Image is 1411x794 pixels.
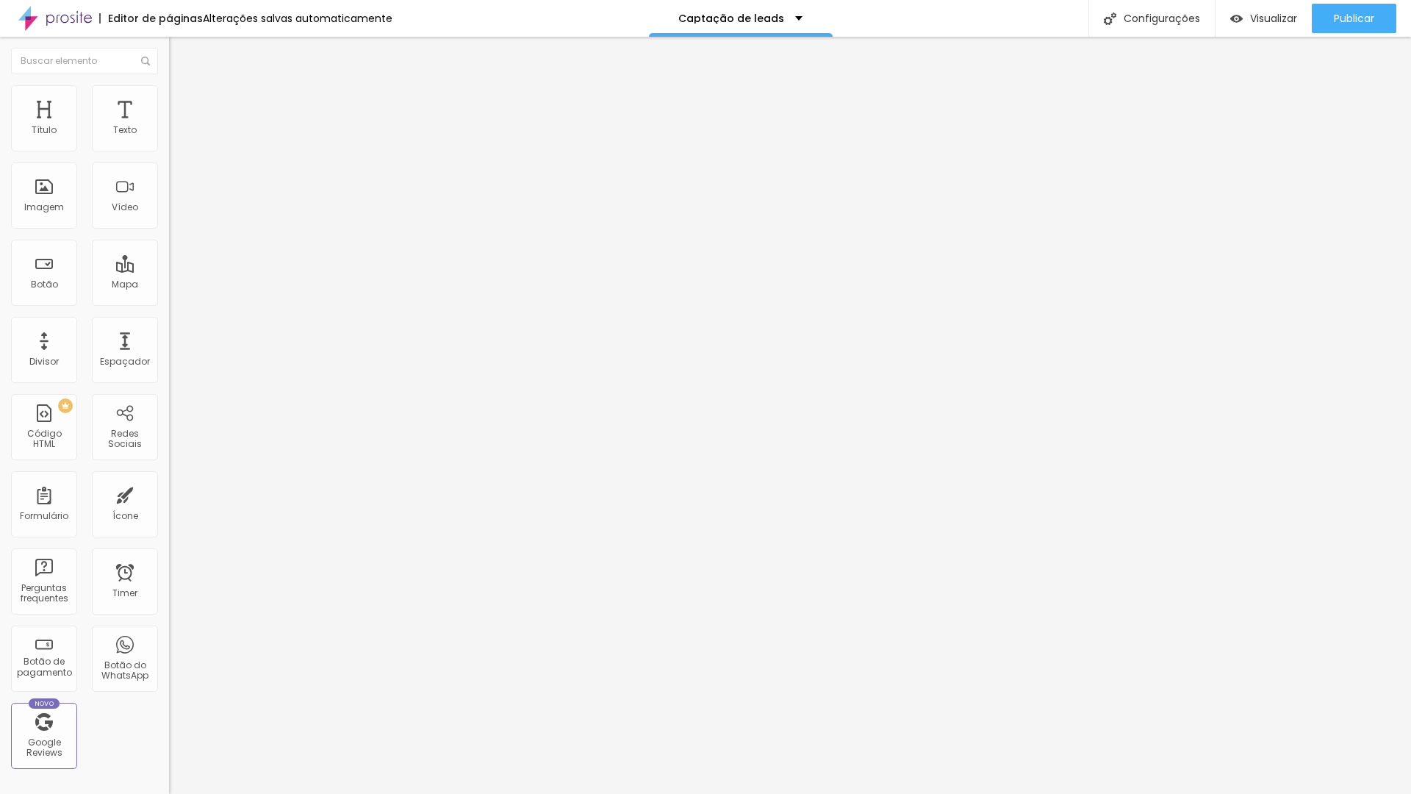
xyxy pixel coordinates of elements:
div: Redes Sociais [96,429,154,450]
div: Novo [29,698,60,709]
div: Formulário [20,511,68,521]
div: Ícone [112,511,138,521]
div: Botão de pagamento [15,657,73,678]
div: Google Reviews [15,737,73,759]
div: Mapa [112,279,138,290]
div: Botão do WhatsApp [96,660,154,682]
div: Título [32,125,57,135]
div: Vídeo [112,202,138,212]
div: Divisor [29,357,59,367]
button: Publicar [1312,4,1396,33]
img: Icone [1104,12,1116,25]
div: Imagem [24,202,64,212]
input: Buscar elemento [11,48,158,74]
div: Texto [113,125,137,135]
div: Código HTML [15,429,73,450]
button: Visualizar [1216,4,1312,33]
img: Icone [141,57,150,65]
img: view-1.svg [1230,12,1243,25]
iframe: Editor [169,37,1411,794]
span: Publicar [1334,12,1374,24]
div: Alterações salvas automaticamente [203,13,392,24]
div: Editor de páginas [99,13,203,24]
p: Captação de leads [678,13,784,24]
div: Espaçador [100,357,150,367]
div: Timer [112,588,137,598]
div: Perguntas frequentes [15,583,73,604]
div: Botão [31,279,58,290]
span: Visualizar [1250,12,1297,24]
